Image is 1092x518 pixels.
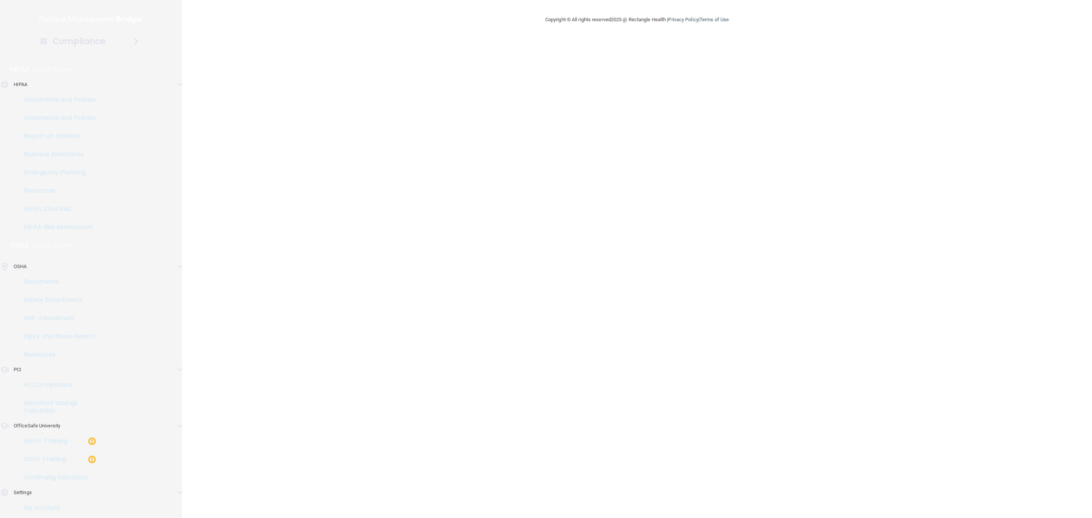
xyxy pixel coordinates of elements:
[5,114,108,122] p: Documents and Policies
[33,65,74,74] p: Learn More!
[5,455,66,463] p: OSHA Training
[14,421,60,430] p: OfficeSafe University
[5,474,108,481] p: Continuing Education
[33,241,73,250] p: Learn More!
[5,132,108,140] p: Report an Incident
[87,436,97,446] img: warning-circle.0cc9ac19.png
[14,262,27,271] p: OSHA
[87,455,97,464] img: warning-circle.0cc9ac19.png
[5,278,108,286] p: Documents
[700,17,729,22] a: Terms of Use
[5,381,108,389] p: PCI Compliance
[668,17,698,22] a: Privacy Policy
[10,65,30,74] p: HIPAA
[14,488,32,497] p: Settings
[5,504,108,512] p: My Account
[39,12,143,27] img: PMB logo
[499,8,775,32] div: Copyright © All rights reserved 2025 @ Rectangle Health | |
[5,151,108,158] p: Business Associates
[5,333,108,340] p: Injury and Illness Report
[5,296,108,304] p: Safety Data Sheets
[5,205,108,213] p: HIPAA Checklist
[5,437,67,445] p: HIPAA Training
[53,36,105,47] h4: Compliance
[14,365,21,374] p: PCI
[14,80,28,89] p: HIPAA
[5,96,108,104] p: Documents and Policies
[5,314,108,322] p: Self-Assessment
[10,241,29,250] p: OSHA
[5,169,108,176] p: Emergency Planning
[5,399,108,414] p: Merchant Savings Calculator
[5,223,108,231] p: HIPAA Risk Assessment
[5,187,108,195] p: Resources
[5,351,108,358] p: Resources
